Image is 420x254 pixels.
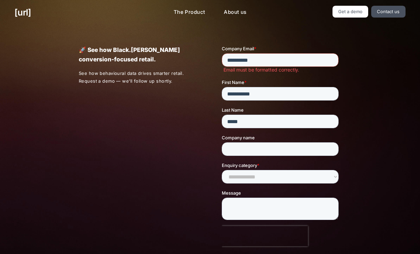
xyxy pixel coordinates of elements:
p: See how behavioural data drives smarter retail. Request a demo — we’ll follow up shortly. [79,69,199,85]
a: Get a demo [332,6,369,18]
a: The Product [168,6,211,19]
a: About us [218,6,252,19]
p: 🚀 See how Black.[PERSON_NAME] conversion-focused retail. [79,45,198,64]
a: Contact us [371,6,406,18]
a: [URL] [14,6,31,19]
